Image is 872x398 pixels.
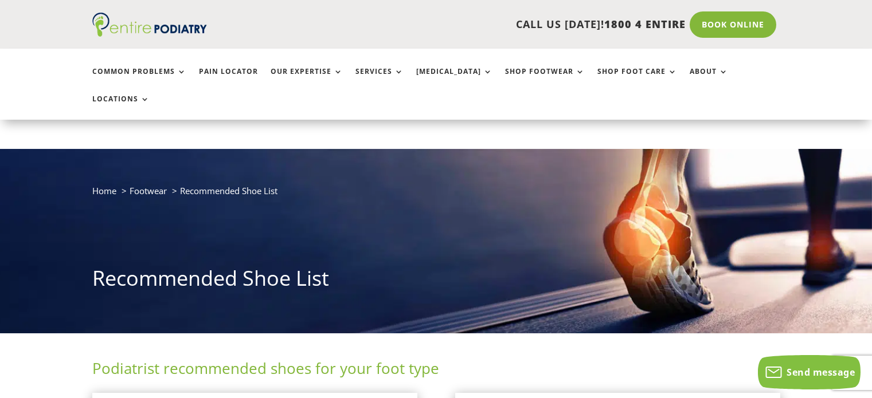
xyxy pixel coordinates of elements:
a: Common Problems [92,68,186,92]
a: Locations [92,95,150,120]
a: Entire Podiatry [92,27,207,39]
a: Book Online [690,11,776,38]
h2: Podiatrist recommended shoes for your foot type [92,358,780,384]
span: Recommended Shoe List [180,185,277,196]
h1: Recommended Shoe List [92,264,780,298]
a: Our Expertise [271,68,343,92]
a: Home [92,185,116,196]
button: Send message [758,355,861,389]
span: 1800 4 ENTIRE [604,17,686,31]
img: logo (1) [92,13,207,37]
a: Services [355,68,404,92]
a: Shop Foot Care [597,68,677,92]
a: Footwear [130,185,167,196]
p: CALL US [DATE]! [251,17,686,32]
span: Send message [787,366,855,379]
a: [MEDICAL_DATA] [416,68,492,92]
a: Pain Locator [199,68,258,92]
a: Shop Footwear [505,68,585,92]
a: About [690,68,728,92]
nav: breadcrumb [92,183,780,207]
